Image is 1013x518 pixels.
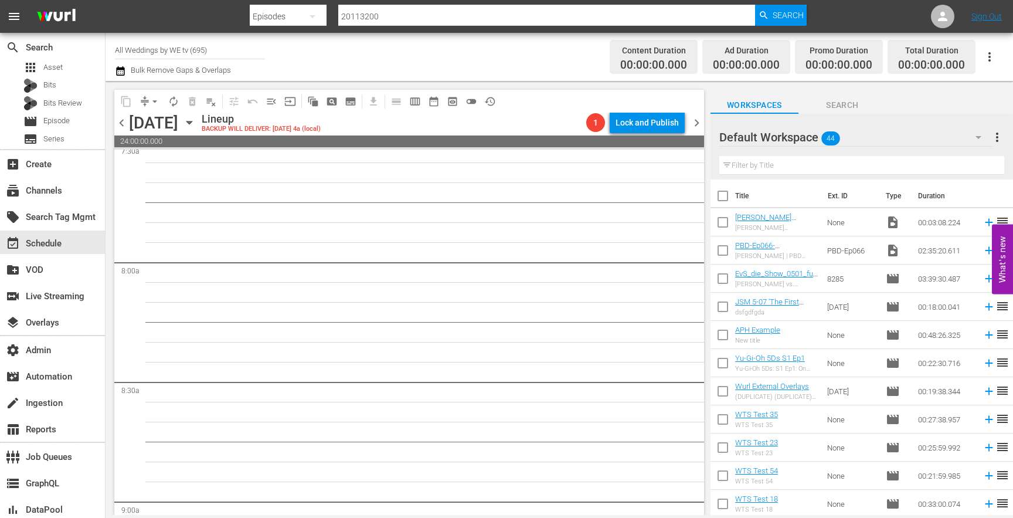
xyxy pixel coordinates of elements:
td: None [822,321,881,349]
td: 00:03:08.224 [913,208,978,236]
span: Overlays [6,316,20,330]
td: 00:22:30.716 [913,349,978,377]
td: [DATE] [822,293,881,321]
th: Type [879,180,911,212]
span: Series [43,133,64,145]
div: Lock and Publish [616,112,679,133]
span: Copy Lineup [117,92,135,111]
span: 00:00:00.000 [898,59,965,72]
span: reorder [995,384,1009,398]
td: None [822,462,881,490]
span: Ingestion [6,396,20,410]
span: Remove Gaps & Overlaps [135,92,164,111]
td: PBD-Ep066 [822,236,881,265]
span: View History [481,92,499,111]
span: Month Calendar View [424,92,443,111]
span: Create [6,157,20,171]
span: Episode [886,384,900,398]
span: 00:00:00.000 [713,59,780,72]
div: BACKUP WILL DELIVER: [DATE] 4a (local) [202,126,321,133]
span: Revert to Primary Episode [243,92,262,111]
a: JSM 5-07 'The First Thanksgiving' (+125) [735,297,804,315]
span: Episode [886,300,900,314]
span: Episode [886,272,900,286]
td: None [822,490,881,518]
div: [PERSON_NAME] vs. [PERSON_NAME] - Die Liveshow [735,280,818,288]
div: WTS Test 35 [735,421,778,429]
span: Episode [886,497,900,511]
div: (DUPLICATE) (DUPLICATE) Copy of [PERSON_NAME] External Overlays [735,393,818,401]
td: 00:25:59.992 [913,434,978,462]
span: calendar_view_week_outlined [409,96,421,107]
span: Asset [23,60,38,75]
td: 00:18:00.041 [913,293,978,321]
span: playlist_remove_outlined [205,96,217,107]
a: EvS_die_Show_0501_full_episode [735,269,818,287]
span: pageview_outlined [326,96,338,107]
span: DataPool [6,503,20,517]
a: Wurl External Overlays [735,382,809,391]
span: chevron_left [114,116,129,130]
span: Asset [43,62,63,73]
div: Default Workspace [719,121,993,154]
td: None [822,349,881,377]
span: Episode [886,469,900,483]
span: Fill episodes with ad slates [262,92,281,111]
button: Lock and Publish [610,112,685,133]
svg: Add to Schedule [983,300,995,313]
div: dsfgdfgda [735,309,818,316]
th: Title [735,180,821,212]
span: reorder [995,468,1009,482]
span: Search [6,40,20,55]
span: reorder [995,440,1009,454]
a: WTS Test 54 [735,466,778,475]
a: Yu-Gi-Oh 5Ds S1 Ep1 [735,354,805,363]
span: Series [23,132,38,146]
svg: Add to Schedule [983,272,995,285]
span: compress [139,96,151,107]
img: ans4CAIJ8jUAAAAAAAAAAAAAAAAAAAAAAAAgQb4GAAAAAAAAAAAAAAAAAAAAAAAAJMjXAAAAAAAAAAAAAAAAAAAAAAAAgAT5G... [28,3,84,31]
a: APH Example [735,326,780,334]
svg: Add to Schedule [983,413,995,426]
span: VOD [6,263,20,277]
td: 00:48:26.325 [913,321,978,349]
span: 24:00:00.000 [114,136,704,147]
svg: Add to Schedule [983,216,995,229]
span: Episode [886,356,900,370]
div: Bits Review [23,96,38,110]
span: View Backup [443,92,462,111]
td: None [822,208,881,236]
span: event_available [6,236,20,250]
div: [PERSON_NAME] Remembers [PERSON_NAME] V2 [735,224,818,232]
span: Bulk Remove Gaps & Overlaps [129,66,231,75]
span: GraphQL [6,476,20,490]
span: Episode [886,328,900,342]
span: Channels [6,184,20,198]
span: Episode [886,412,900,426]
svg: Add to Schedule [983,469,995,482]
span: 24 hours Lineup View is OFF [462,92,481,111]
span: Video [886,243,900,258]
span: Episode [43,115,70,127]
span: Search [773,5,804,26]
span: reorder [995,215,1009,229]
span: Refresh All Search Blocks [300,90,322,113]
div: WTS Test 54 [735,478,778,485]
span: Loop Content [164,92,183,111]
span: preview_outlined [447,96,458,107]
span: reorder [995,356,1009,370]
span: Update Metadata from Key Asset [281,92,300,111]
span: 1 [586,118,605,127]
td: [DATE] [822,377,881,405]
span: reorder [995,299,1009,313]
div: New title [735,337,780,344]
span: Download as CSV [360,90,383,113]
div: Content Duration [620,42,687,59]
td: 00:33:00.074 [913,490,978,518]
td: None [822,434,881,462]
div: [DATE] [129,113,178,133]
span: 44 [821,126,840,151]
td: 02:35:20.611 [913,236,978,265]
span: menu_open [266,96,277,107]
button: Open Feedback Widget [992,224,1013,294]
